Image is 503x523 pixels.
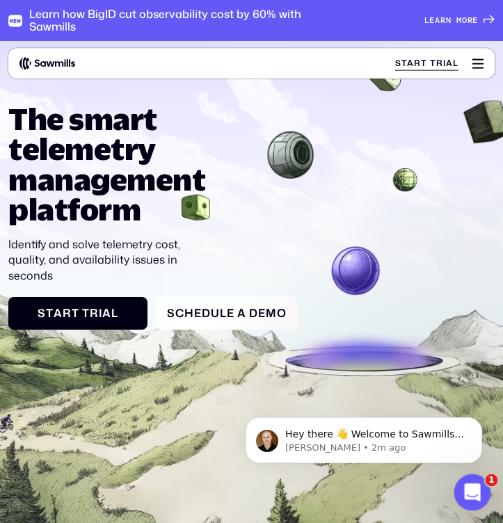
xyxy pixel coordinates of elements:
[63,307,72,320] span: r
[139,395,278,451] button: Messages
[277,307,287,320] span: o
[29,8,309,33] div: Learn how BigID cut observability cost by 60% with Sawmills
[446,15,452,25] span: n
[8,104,220,224] h1: The smart telemetry management platform
[54,307,63,320] span: a
[175,307,184,320] span: c
[202,307,211,320] span: d
[435,15,440,25] span: a
[225,388,503,485] iframe: Intercom notifications message
[395,59,458,67] div: Start Trial
[184,307,194,320] span: h
[266,307,277,320] span: m
[16,49,44,77] img: Profile image for Winston
[82,307,90,320] span: T
[486,474,498,487] span: 1
[462,15,468,25] span: o
[46,307,54,320] span: t
[133,63,175,77] div: • 2m ago
[258,307,266,320] span: e
[424,15,495,26] a: Learnmore
[456,15,462,25] span: m
[211,307,220,320] span: u
[237,307,246,320] span: a
[167,307,175,320] span: S
[111,307,118,320] span: l
[440,15,446,25] span: r
[102,307,111,320] span: a
[64,353,214,380] button: Send us a message
[72,307,79,320] span: t
[244,6,269,31] div: Close
[55,430,83,440] span: Home
[49,63,130,77] div: [PERSON_NAME]
[103,6,178,30] h1: Messages
[156,297,298,330] a: ScheduleaDemo
[220,307,227,320] span: l
[395,56,458,71] a: Start Trial
[227,307,234,320] span: e
[182,430,235,440] span: Messages
[249,307,258,320] span: D
[194,307,202,320] span: e
[8,297,147,330] a: StartTrial
[468,15,473,25] span: r
[429,15,435,25] span: e
[8,236,220,283] p: Identify and solve telemetry cost, quality, and availability issues in seconds
[472,15,478,25] span: e
[99,307,102,320] span: i
[454,474,491,511] iframe: Intercom live chat
[38,307,46,320] span: S
[424,15,430,25] span: L
[90,307,99,320] span: r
